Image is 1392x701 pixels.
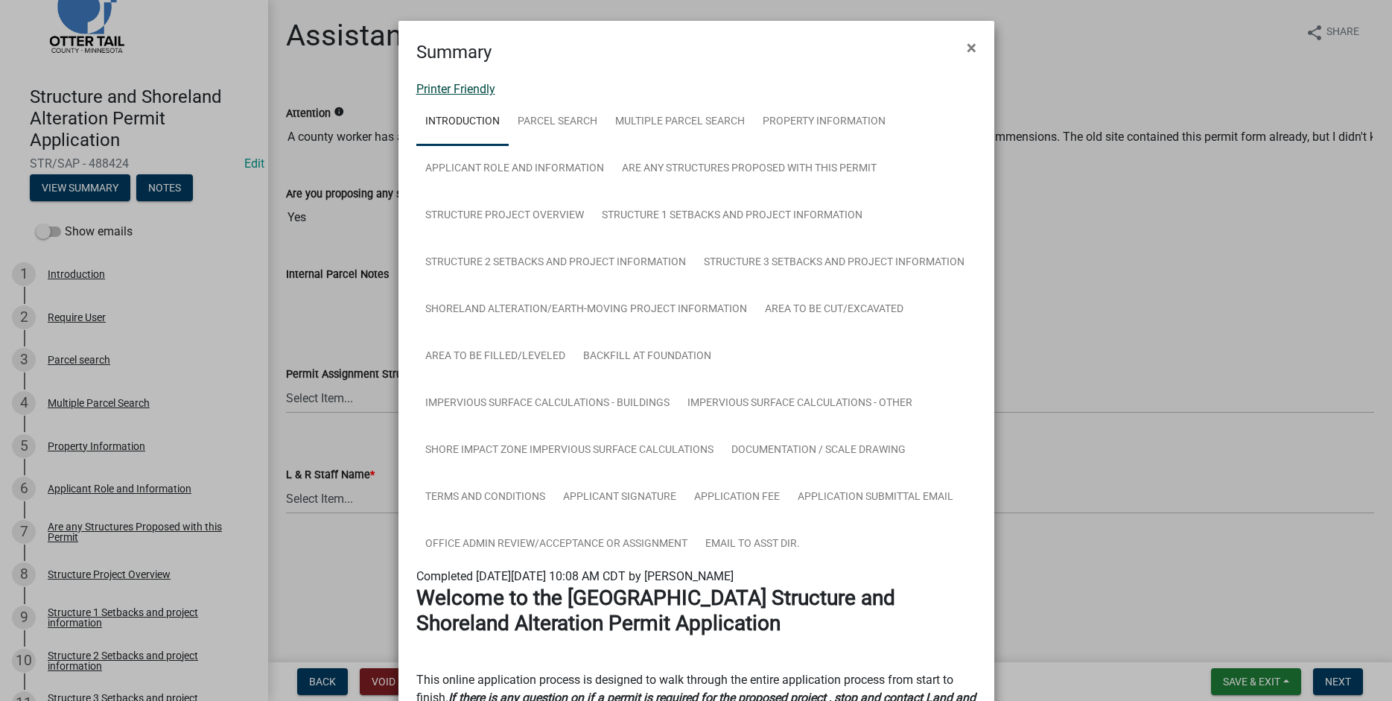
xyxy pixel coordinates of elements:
a: Office Admin Review/Acceptance or Assignment [416,521,696,568]
a: Introduction [416,98,509,146]
h4: Summary [416,39,492,66]
a: Multiple Parcel Search [606,98,754,146]
a: Impervious Surface Calculations - Other [678,380,921,428]
strong: Welcome to the [GEOGRAPHIC_DATA] Structure and Shoreland Alteration Permit Application [416,586,895,635]
a: Impervious Surface Calculations - Buildings [416,380,678,428]
span: Completed [DATE][DATE] 10:08 AM CDT by [PERSON_NAME] [416,569,734,583]
a: Application Submittal Email [789,474,962,521]
a: Area to be Cut/Excavated [756,286,912,334]
span: × [967,37,976,58]
a: Structure 1 Setbacks and project information [593,192,871,240]
a: Documentation / Scale Drawing [722,427,915,475]
a: Shore Impact Zone Impervious Surface Calculations [416,427,722,475]
a: Applicant Role and Information [416,145,613,193]
a: Terms and Conditions [416,474,554,521]
a: Area to be Filled/Leveled [416,333,574,381]
button: Close [955,27,988,69]
a: Property Information [754,98,894,146]
a: Shoreland Alteration/Earth-Moving Project Information [416,286,756,334]
a: Application Fee [685,474,789,521]
a: Email to Asst Dir. [696,521,809,568]
a: Structure 3 Setbacks and project information [695,239,973,287]
a: Are any Structures Proposed with this Permit [613,145,886,193]
a: Structure Project Overview [416,192,593,240]
a: Parcel search [509,98,606,146]
a: Structure 2 Setbacks and project information [416,239,695,287]
a: Applicant Signature [554,474,685,521]
a: Backfill at foundation [574,333,720,381]
a: Printer Friendly [416,82,495,96]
